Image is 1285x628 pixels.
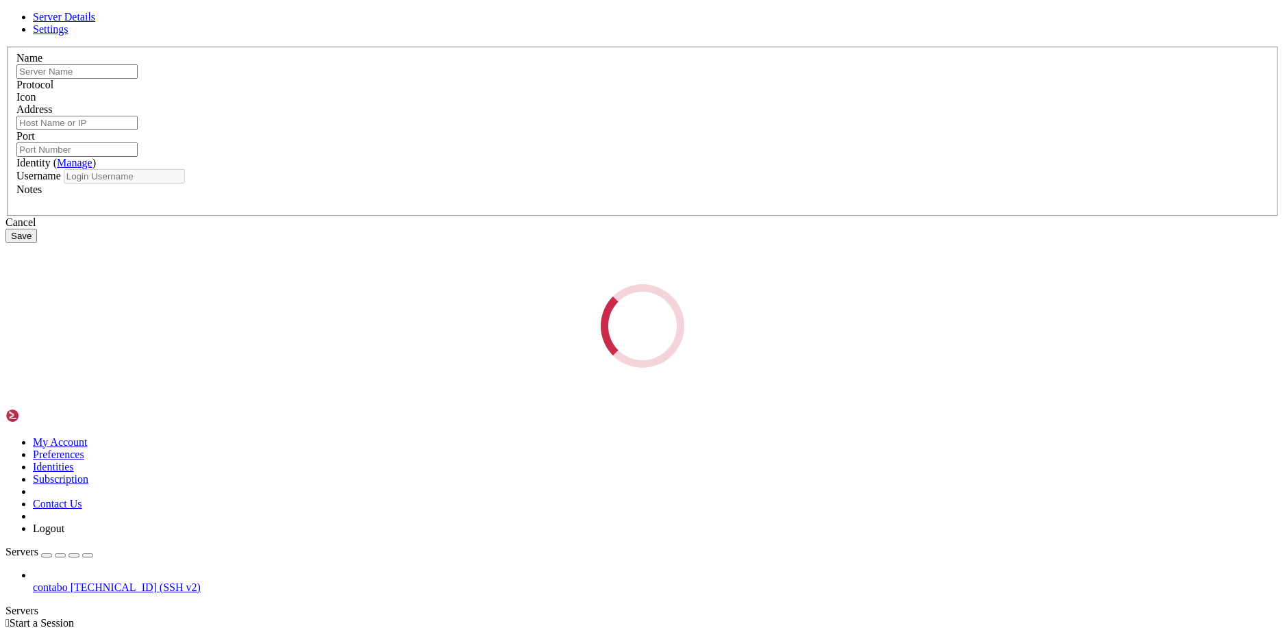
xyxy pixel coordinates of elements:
[16,103,52,115] label: Address
[33,569,1280,594] li: contabo [TECHNICAL_ID] (SSH v2)
[33,581,68,593] span: contabo
[16,52,42,64] label: Name
[5,216,1280,229] div: Cancel
[5,409,84,423] img: Shellngn
[601,284,684,368] div: Loading...
[16,184,42,195] label: Notes
[5,546,38,557] span: Servers
[33,581,1280,594] a: contabo [TECHNICAL_ID] (SSH v2)
[53,157,96,168] span: ( )
[33,449,84,460] a: Preferences
[5,605,1280,617] div: Servers
[33,498,82,510] a: Contact Us
[16,142,138,157] input: Port Number
[5,546,93,557] a: Servers
[33,23,68,35] a: Settings
[33,436,88,448] a: My Account
[33,11,95,23] a: Server Details
[16,116,138,130] input: Host Name or IP
[64,169,185,184] input: Login Username
[33,461,74,473] a: Identities
[16,170,61,181] label: Username
[16,130,35,142] label: Port
[16,79,53,90] label: Protocol
[33,473,88,485] a: Subscription
[33,523,64,534] a: Logout
[57,157,92,168] a: Manage
[16,157,96,168] label: Identity
[16,91,36,103] label: Icon
[71,581,201,593] span: [TECHNICAL_ID] (SSH v2)
[16,64,138,79] input: Server Name
[5,229,37,243] button: Save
